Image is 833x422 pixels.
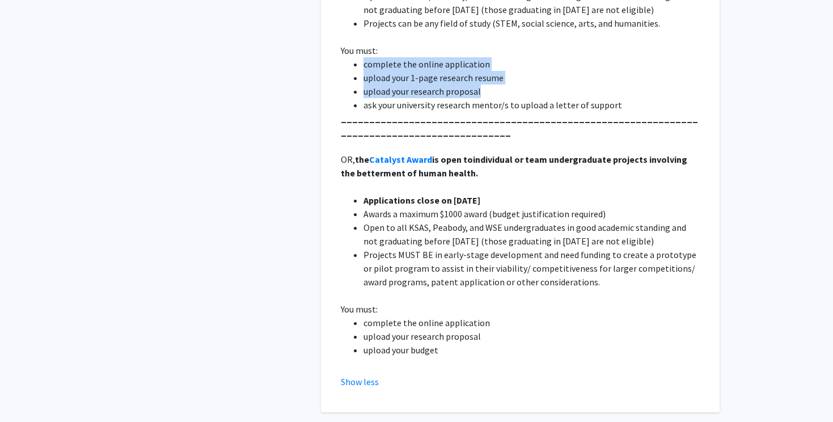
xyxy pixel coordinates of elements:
strong: Applications close on [DATE] [363,195,480,206]
strong: individual or team undergraduate projects involving the betterment of human health. [341,154,689,179]
li: upload your research proposal [363,85,700,98]
strong: is open to [432,154,473,165]
li: complete the online application [363,57,700,71]
p: OR, [341,153,700,180]
li: upload your budget [363,343,700,357]
li: Projects can be any field of study (STEM, social science, arts, and humanities. [363,16,700,30]
span: Projects MUST BE in early-stage development and need funding to create a prototype or pilot progr... [363,249,698,288]
li: Awards a maximum $1000 award (budget justification required) [363,207,700,221]
strong: the [355,154,369,165]
button: Show less [341,375,379,389]
strong: _____________________________________________________________________________________________ [341,113,698,138]
li: upload your 1-page research resume [363,71,700,85]
iframe: Chat [9,371,48,413]
li: ask your university research mentor/s to upload a letter of support [363,98,700,112]
li: upload your research proposal [363,330,700,343]
li: Open to all KSAS, Peabody, and WSE undergraduates in good academic standing and not graduating be... [363,221,700,248]
p: You must: [341,44,700,57]
p: You must: [341,302,700,316]
a: Catalyst Award [369,154,432,165]
li: complete the online application [363,316,700,330]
